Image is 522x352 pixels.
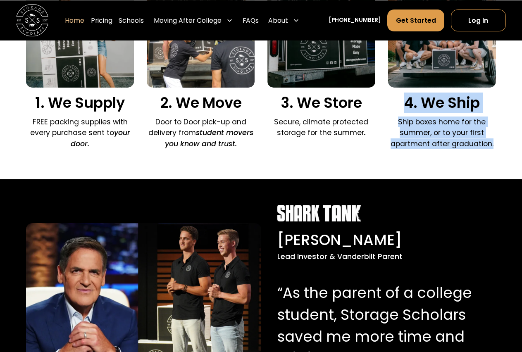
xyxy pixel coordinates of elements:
[150,9,236,32] div: Moving After College
[277,229,493,251] div: [PERSON_NAME]
[388,117,496,149] p: Ship boxes home for the summer, or to your first apartment after graduation.
[91,9,112,32] a: Pricing
[364,128,366,138] em: .
[387,9,444,31] a: Get Started
[147,94,255,112] h3: 2. We Move
[265,9,303,32] div: About
[329,16,381,25] a: [PHONE_NUMBER]
[267,117,375,138] p: Secure, climate protected storage for the summer
[388,94,496,112] h3: 4. We Ship
[165,128,253,148] em: student movers you know and trust.
[154,15,222,25] div: Moving After College
[277,251,493,262] div: Lead Investor & Vanderbilt Parent
[65,9,84,32] a: Home
[277,205,361,221] img: Shark Tank white logo.
[267,94,375,112] h3: 3. We Store
[71,128,130,148] em: your door.
[268,15,288,25] div: About
[243,9,259,32] a: FAQs
[26,117,134,149] p: FREE packing supplies with every purchase sent to
[119,9,144,32] a: Schools
[147,117,255,149] p: Door to Door pick-up and delivery from
[26,94,134,112] h3: 1. We Supply
[451,9,506,31] a: Log In
[16,4,48,36] img: Storage Scholars main logo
